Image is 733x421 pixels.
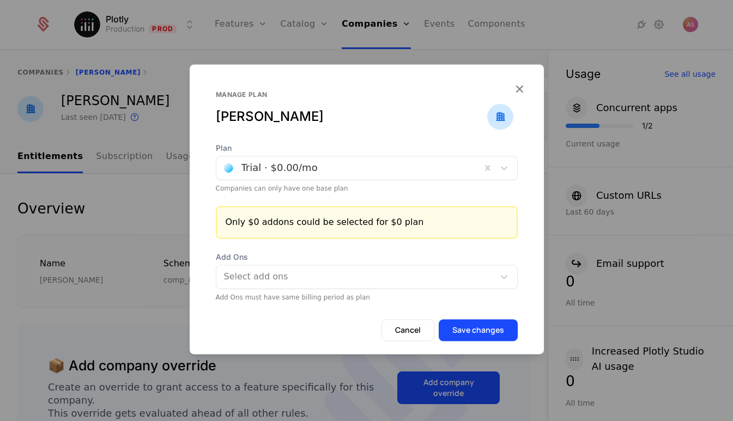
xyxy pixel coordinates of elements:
div: Add Ons must have same billing period as plan [216,293,518,302]
span: Add Ons [216,252,518,263]
div: [PERSON_NAME] [216,108,487,125]
img: Eszter Kovacs [487,103,513,130]
div: Companies can only have one base plan [216,184,518,193]
button: Save changes [439,319,518,341]
div: Only $0 addons could be selected for $0 plan [226,216,508,229]
div: Manage plan [216,90,487,99]
button: Cancel [381,319,434,341]
span: Plan [216,143,518,154]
